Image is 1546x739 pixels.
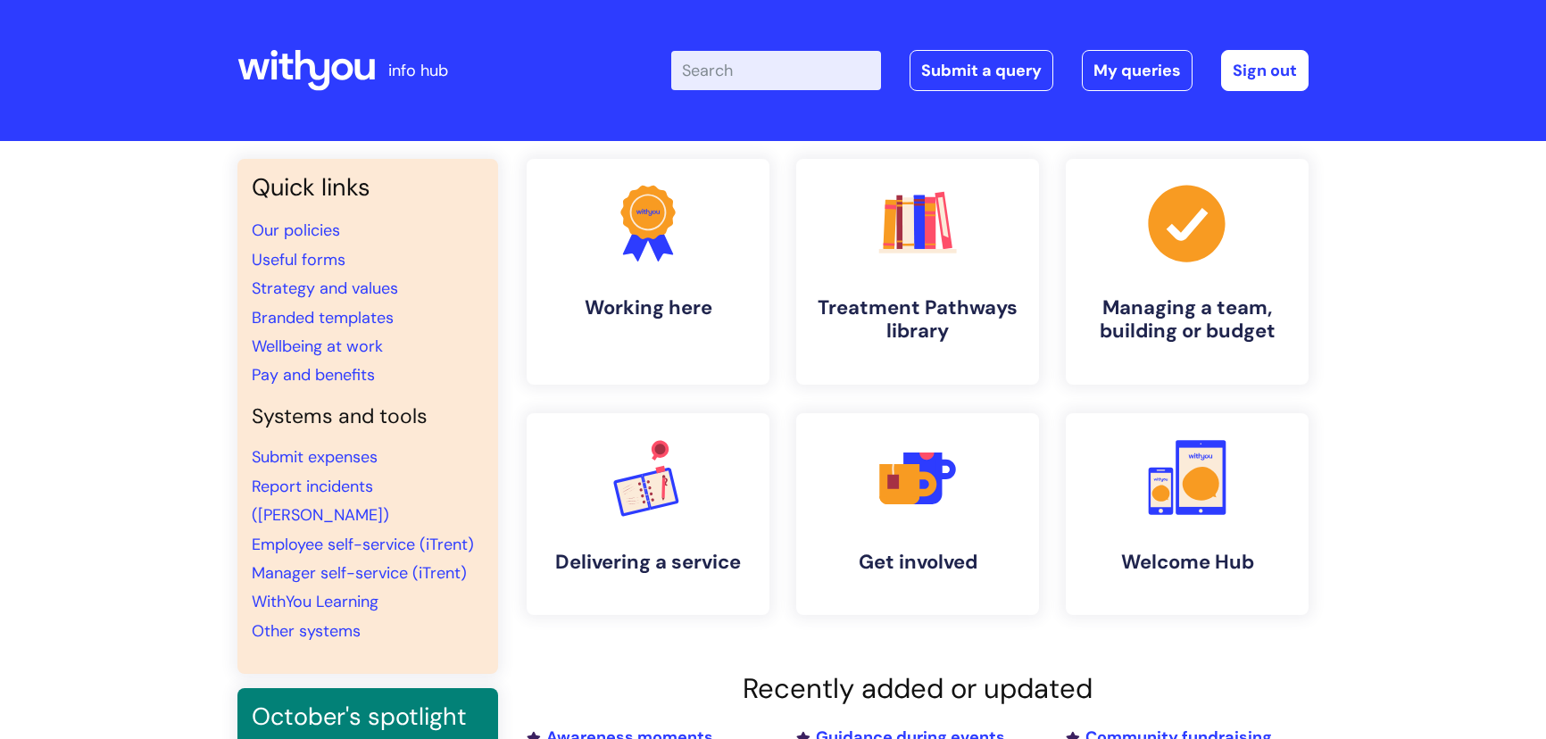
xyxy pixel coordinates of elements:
a: Treatment Pathways library [796,159,1039,385]
a: Other systems [252,620,361,642]
h4: Treatment Pathways library [810,296,1025,344]
h4: Systems and tools [252,404,484,429]
a: Managing a team, building or budget [1066,159,1309,385]
a: Report incidents ([PERSON_NAME]) [252,476,389,526]
h4: Working here [541,296,755,320]
h4: Managing a team, building or budget [1080,296,1294,344]
a: Branded templates [252,307,394,328]
a: Employee self-service (iTrent) [252,534,474,555]
h4: Delivering a service [541,551,755,574]
h4: Get involved [810,551,1025,574]
a: WithYou Learning [252,591,378,612]
a: Manager self-service (iTrent) [252,562,467,584]
a: Working here [527,159,769,385]
a: Wellbeing at work [252,336,383,357]
a: Submit expenses [252,446,378,468]
div: | - [671,50,1309,91]
a: Pay and benefits [252,364,375,386]
a: Useful forms [252,249,345,270]
a: Sign out [1221,50,1309,91]
a: Delivering a service [527,413,769,615]
h3: October's spotlight [252,702,484,731]
p: info hub [388,56,448,85]
a: Welcome Hub [1066,413,1309,615]
a: Our policies [252,220,340,241]
h2: Recently added or updated [527,672,1309,705]
a: Submit a query [910,50,1053,91]
h3: Quick links [252,173,484,202]
a: Strategy and values [252,278,398,299]
a: My queries [1082,50,1193,91]
input: Search [671,51,881,90]
h4: Welcome Hub [1080,551,1294,574]
a: Get involved [796,413,1039,615]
